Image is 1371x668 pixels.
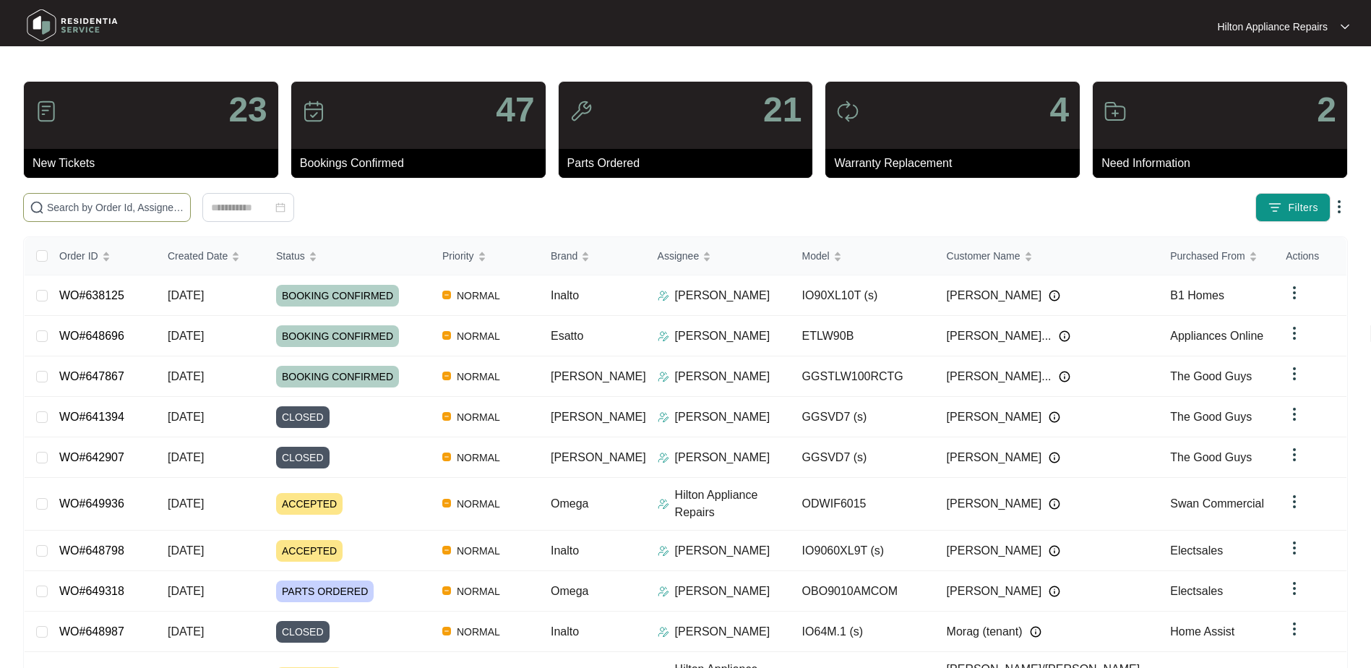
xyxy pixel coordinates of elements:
[551,411,646,423] span: [PERSON_NAME]
[1170,497,1264,510] span: Swan Commercial
[1255,193,1331,222] button: filter iconFilters
[168,248,228,264] span: Created Date
[675,327,770,345] p: [PERSON_NAME]
[1170,544,1223,557] span: Electsales
[1170,248,1245,264] span: Purchased From
[451,623,506,641] span: NORMAL
[59,585,124,597] a: WO#649318
[22,4,123,47] img: residentia service logo
[658,452,669,463] img: Assigner Icon
[551,370,646,382] span: [PERSON_NAME]
[675,449,770,466] p: [PERSON_NAME]
[276,406,330,428] span: CLOSED
[451,449,506,466] span: NORMAL
[1170,330,1263,342] span: Appliances Online
[947,368,1052,385] span: [PERSON_NAME]...
[1286,620,1303,638] img: dropdown arrow
[496,93,534,127] p: 47
[168,585,204,597] span: [DATE]
[1286,284,1303,301] img: dropdown arrow
[442,627,451,635] img: Vercel Logo
[59,451,124,463] a: WO#642907
[551,497,588,510] span: Omega
[276,621,330,643] span: CLOSED
[791,275,935,316] td: IO90XL10T (s)
[30,200,44,215] img: search-icon
[791,316,935,356] td: ETLW90B
[675,287,770,304] p: [PERSON_NAME]
[1268,200,1282,215] img: filter icon
[836,100,859,123] img: icon
[1331,198,1348,215] img: dropdown arrow
[442,546,451,554] img: Vercel Logo
[947,327,1052,345] span: [PERSON_NAME]...
[48,237,156,275] th: Order ID
[947,542,1042,560] span: [PERSON_NAME]
[59,411,124,423] a: WO#641394
[1049,411,1060,423] img: Info icon
[791,612,935,652] td: IO64M.1 (s)
[1170,289,1224,301] span: B1 Homes
[1170,585,1223,597] span: Electsales
[168,497,204,510] span: [DATE]
[302,100,325,123] img: icon
[59,370,124,382] a: WO#647867
[451,408,506,426] span: NORMAL
[791,571,935,612] td: OBO9010AMCOM
[47,200,184,215] input: Search by Order Id, Assignee Name, Customer Name, Brand and Model
[1288,200,1318,215] span: Filters
[1286,406,1303,423] img: dropdown arrow
[442,499,451,508] img: Vercel Logo
[791,356,935,397] td: GGSTLW100RCTG
[276,366,399,387] span: BOOKING CONFIRMED
[1286,580,1303,597] img: dropdown arrow
[1170,451,1252,463] span: The Good Guys
[59,289,124,301] a: WO#638125
[300,155,546,172] p: Bookings Confirmed
[947,248,1020,264] span: Customer Name
[935,237,1159,275] th: Customer Name
[763,93,801,127] p: 21
[276,447,330,468] span: CLOSED
[791,531,935,571] td: IO9060XL9T (s)
[168,625,204,638] span: [DATE]
[168,370,204,382] span: [DATE]
[947,408,1042,426] span: [PERSON_NAME]
[276,325,399,347] span: BOOKING CONFIRMED
[1049,586,1060,597] img: Info icon
[551,625,579,638] span: Inalto
[442,586,451,595] img: Vercel Logo
[658,290,669,301] img: Assigner Icon
[59,497,124,510] a: WO#649936
[1274,237,1346,275] th: Actions
[276,285,399,307] span: BOOKING CONFIRMED
[1286,493,1303,510] img: dropdown arrow
[59,625,124,638] a: WO#648987
[1170,370,1252,382] span: The Good Guys
[1286,325,1303,342] img: dropdown arrow
[658,248,700,264] span: Assignee
[442,331,451,340] img: Vercel Logo
[276,493,343,515] span: ACCEPTED
[551,289,579,301] span: Inalto
[1049,545,1060,557] img: Info icon
[947,623,1023,641] span: Morag (tenant)
[791,397,935,437] td: GGSVD7 (s)
[276,248,305,264] span: Status
[570,100,593,123] img: icon
[1049,93,1069,127] p: 4
[1059,371,1070,382] img: Info icon
[675,408,770,426] p: [PERSON_NAME]
[276,581,374,602] span: PARTS ORDERED
[168,289,204,301] span: [DATE]
[1286,446,1303,463] img: dropdown arrow
[168,544,204,557] span: [DATE]
[1049,452,1060,463] img: Info icon
[168,330,204,342] span: [DATE]
[451,583,506,600] span: NORMAL
[791,237,935,275] th: Model
[59,544,124,557] a: WO#648798
[451,495,506,513] span: NORMAL
[567,155,813,172] p: Parts Ordered
[168,451,204,463] span: [DATE]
